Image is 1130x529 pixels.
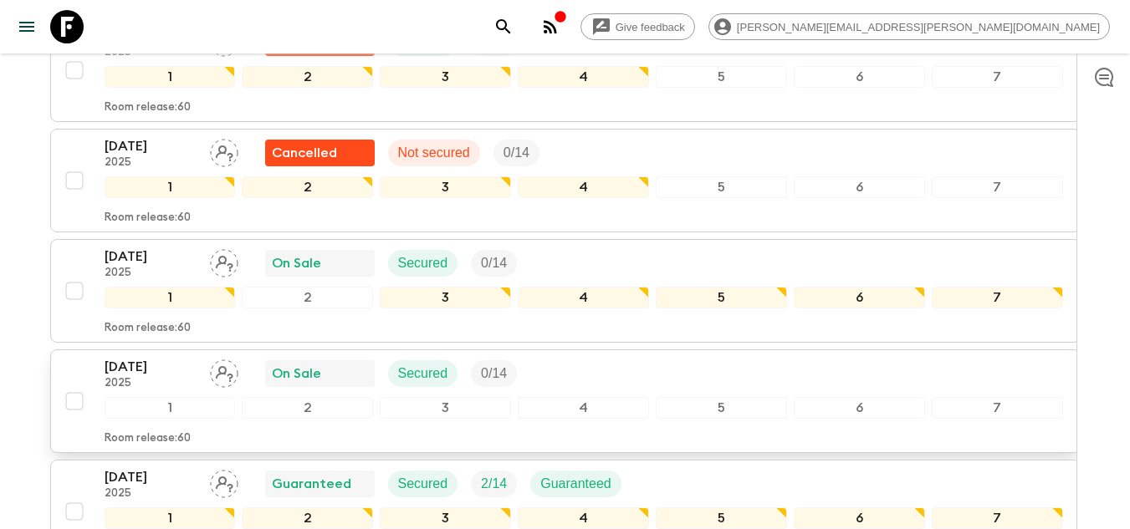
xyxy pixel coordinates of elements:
[794,397,925,419] div: 6
[932,507,1063,529] div: 7
[380,507,511,529] div: 3
[105,66,236,88] div: 1
[50,239,1081,343] button: [DATE]2025Assign pack leaderOn SaleSecuredTrip Fill1234567Room release:60
[540,474,611,494] p: Guaranteed
[398,474,448,494] p: Secured
[932,397,1063,419] div: 7
[471,471,517,497] div: Trip Fill
[105,322,191,335] p: Room release: 60
[105,432,191,445] p: Room release: 60
[210,254,238,267] span: Assign pack leader
[388,250,458,277] div: Secured
[272,253,321,273] p: On Sale
[794,507,925,529] div: 6
[272,143,337,163] p: Cancelled
[518,287,649,308] div: 4
[265,140,375,166] div: Unable to secure
[398,143,470,163] p: Not secured
[105,136,197,156] p: [DATE]
[380,176,511,198] div: 3
[242,397,373,419] div: 2
[656,507,787,529] div: 5
[656,176,787,198] div: 5
[210,144,238,157] span: Assign pack leader
[105,467,197,487] p: [DATE]
[50,349,1081,453] button: [DATE]2025Assign pack leaderOn SaleSecuredTrip Fill1234567Room release:60
[606,21,694,33] span: Give feedback
[518,66,649,88] div: 4
[105,507,236,529] div: 1
[380,397,511,419] div: 3
[794,66,925,88] div: 6
[481,253,507,273] p: 0 / 14
[272,474,351,494] p: Guaranteed
[50,129,1081,232] button: [DATE]2025Assign pack leaderUnable to secureNot securedTrip Fill1234567Room release:60
[728,21,1109,33] span: [PERSON_NAME][EMAIL_ADDRESS][PERSON_NAME][DOMAIN_NAME]
[388,471,458,497] div: Secured
[481,474,507,494] p: 2 / 14
[487,10,520,43] button: search adventures
[932,176,1063,198] div: 7
[210,364,238,378] span: Assign pack leader
[105,287,236,308] div: 1
[471,250,517,277] div: Trip Fill
[105,487,197,501] p: 2025
[105,156,197,170] p: 2025
[50,18,1081,122] button: [DATE]2025Assign pack leaderFlash Pack cancellationSecuredTrip Fill1234567Room release:60
[932,287,1063,308] div: 7
[242,66,373,88] div: 2
[656,287,787,308] div: 5
[708,13,1110,40] div: [PERSON_NAME][EMAIL_ADDRESS][PERSON_NAME][DOMAIN_NAME]
[493,140,539,166] div: Trip Fill
[105,211,191,225] p: Room release: 60
[272,364,321,384] p: On Sale
[210,475,238,488] span: Assign pack leader
[105,377,197,390] p: 2025
[105,357,197,377] p: [DATE]
[656,397,787,419] div: 5
[656,66,787,88] div: 5
[518,176,649,198] div: 4
[398,253,448,273] p: Secured
[242,287,373,308] div: 2
[105,247,197,267] p: [DATE]
[105,176,236,198] div: 1
[242,507,373,529] div: 2
[794,176,925,198] div: 6
[380,287,511,308] div: 3
[580,13,695,40] a: Give feedback
[932,66,1063,88] div: 7
[794,287,925,308] div: 6
[518,397,649,419] div: 4
[504,143,529,163] p: 0 / 14
[10,10,43,43] button: menu
[242,176,373,198] div: 2
[388,360,458,387] div: Secured
[471,360,517,387] div: Trip Fill
[518,507,649,529] div: 4
[398,364,448,384] p: Secured
[380,66,511,88] div: 3
[388,140,480,166] div: Not secured
[105,101,191,114] p: Room release: 60
[105,267,197,280] p: 2025
[481,364,507,384] p: 0 / 14
[105,397,236,419] div: 1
